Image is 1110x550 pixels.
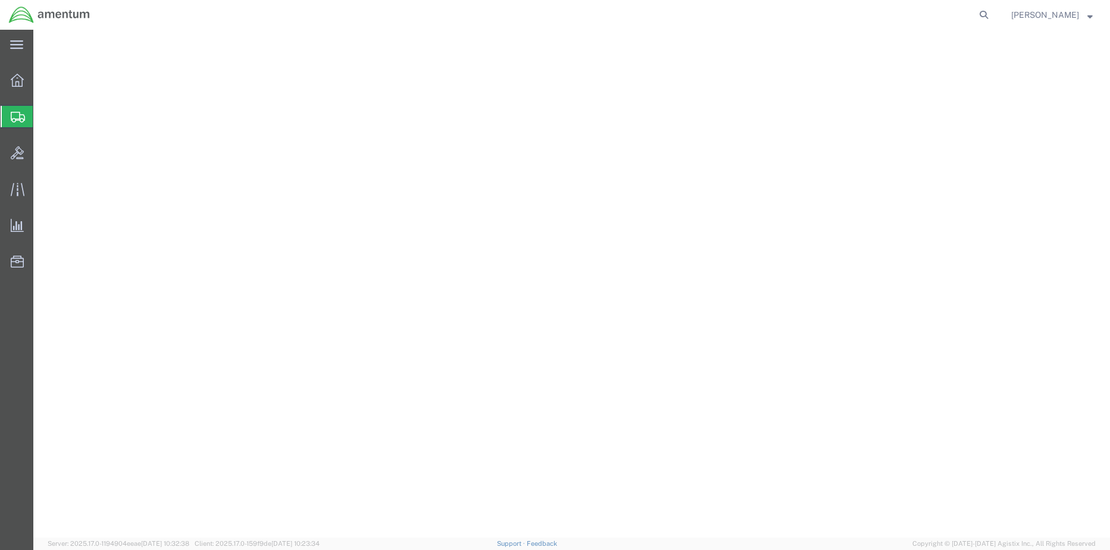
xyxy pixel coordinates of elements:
span: Server: 2025.17.0-1194904eeae [48,540,189,547]
iframe: FS Legacy Container [33,30,1110,538]
a: Support [497,540,527,547]
span: [DATE] 10:23:34 [271,540,320,547]
span: Client: 2025.17.0-159f9de [195,540,320,547]
span: Copyright © [DATE]-[DATE] Agistix Inc., All Rights Reserved [912,539,1096,549]
span: Rebecca Thorstenson [1011,8,1079,21]
button: [PERSON_NAME] [1011,8,1093,22]
a: Feedback [527,540,557,547]
span: [DATE] 10:32:38 [141,540,189,547]
img: logo [8,6,90,24]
